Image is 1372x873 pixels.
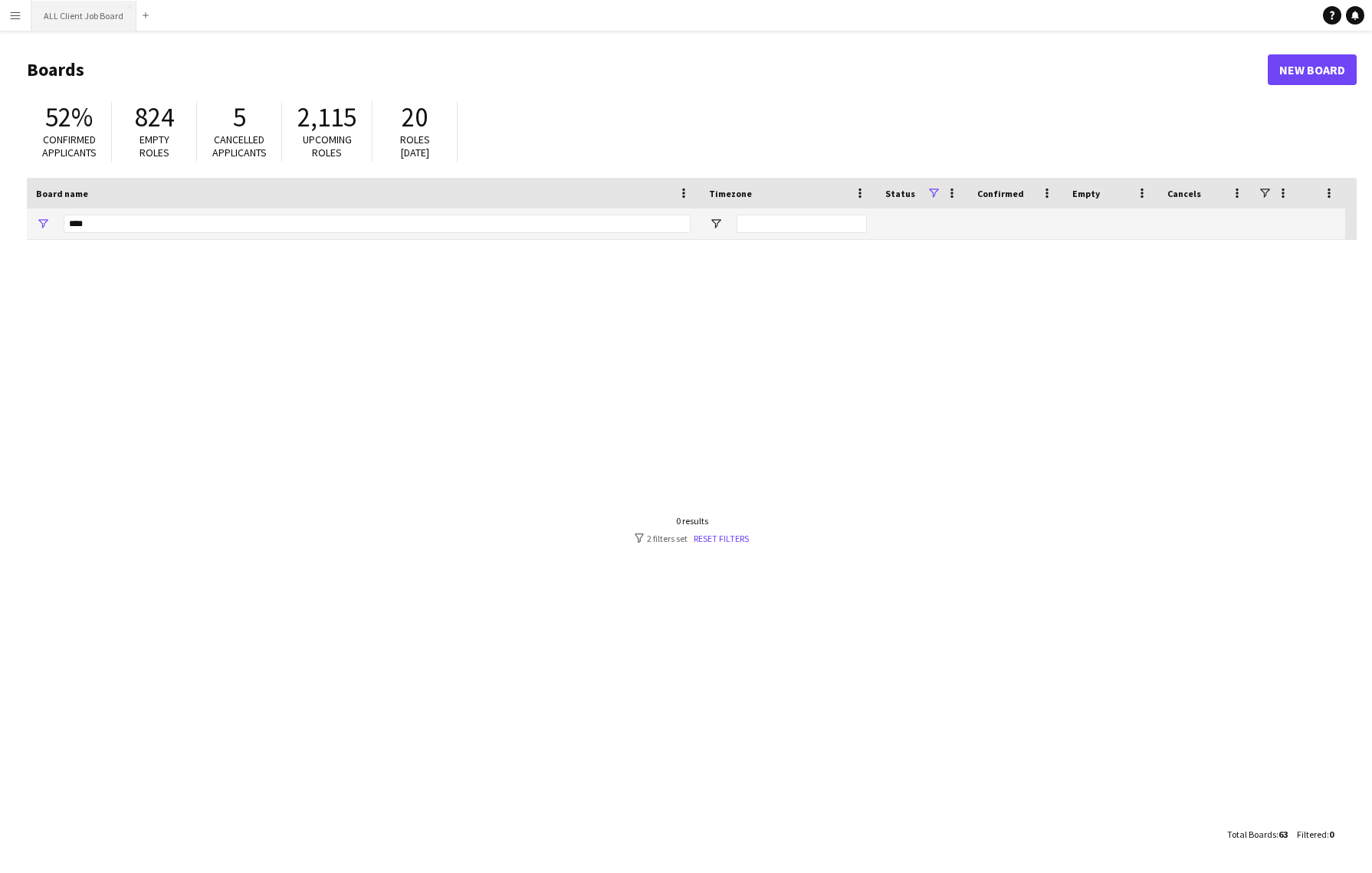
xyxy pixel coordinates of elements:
span: 52% [45,100,93,134]
span: Roles [DATE] [400,133,430,159]
span: Confirmed [977,188,1024,199]
a: Reset filters [694,533,749,544]
span: 5 [233,100,246,134]
span: Total Boards [1227,829,1276,840]
span: Board name [36,188,88,199]
span: 824 [135,100,174,134]
button: Open Filter Menu [36,217,50,231]
span: Status [885,188,915,199]
span: Timezone [709,188,752,199]
span: 0 [1329,829,1334,840]
div: : [1227,819,1288,849]
span: 20 [402,100,428,134]
h1: Boards [27,58,1268,81]
div: : [1297,819,1334,849]
span: Empty roles [139,133,169,159]
span: 63 [1278,829,1288,840]
span: Upcoming roles [303,133,352,159]
div: 2 filters set [635,533,749,544]
span: Cancelled applicants [212,133,267,159]
span: Empty [1072,188,1100,199]
span: Filtered [1297,829,1327,840]
span: Cancels [1167,188,1201,199]
a: New Board [1268,54,1357,85]
button: ALL Client Job Board [31,1,136,31]
span: 2,115 [297,100,356,134]
span: Confirmed applicants [42,133,97,159]
div: 0 results [635,515,749,527]
button: Open Filter Menu [709,217,723,231]
input: Timezone Filter Input [737,215,867,233]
